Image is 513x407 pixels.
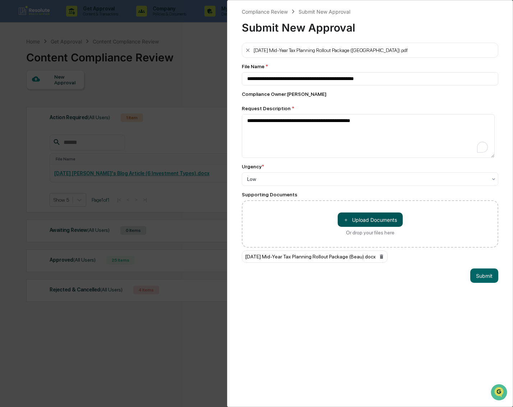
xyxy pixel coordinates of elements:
textarea: To enrich screen reader interactions, please activate Accessibility in Grammarly extension settings [242,114,495,158]
span: Preclearance [14,90,46,98]
div: We're available if you need us! [24,62,91,68]
div: Compliance Review [242,9,288,15]
button: Submit [470,268,498,283]
div: Supporting Documents [242,192,498,197]
div: 🖐️ [7,91,13,97]
button: Or drop your files here [338,212,403,227]
div: Or drop your files here [346,230,394,235]
div: Submit New Approval [299,9,350,15]
p: How can we help? [7,15,131,27]
div: Compliance Owner : [PERSON_NAME] [242,91,498,97]
span: ＋ [343,216,348,223]
div: 🔎 [7,105,13,111]
div: 🗄️ [52,91,58,97]
iframe: Open customer support [490,383,509,403]
div: Submit New Approval [242,15,498,34]
div: Request Description [242,106,498,111]
div: Urgency [242,164,264,169]
a: Powered byPylon [51,121,87,127]
div: File Name [242,64,498,69]
span: Attestations [59,90,89,98]
button: Start new chat [122,57,131,66]
img: 1746055101610-c473b297-6a78-478c-a979-82029cc54cd1 [7,55,20,68]
div: [DATE] Mid-Year Tax Planning Rollout Package (Beau).docx [242,251,388,263]
span: Data Lookup [14,104,45,111]
input: Clear [19,33,119,40]
span: Pylon [71,122,87,127]
a: 🖐️Preclearance [4,88,49,100]
div: Start new chat [24,55,118,62]
a: 🗄️Attestations [49,88,92,100]
a: 🔎Data Lookup [4,101,48,114]
div: [DATE] Mid-Year Tax Planning Rollout Package ([GEOGRAPHIC_DATA]).pdf [254,47,408,53]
